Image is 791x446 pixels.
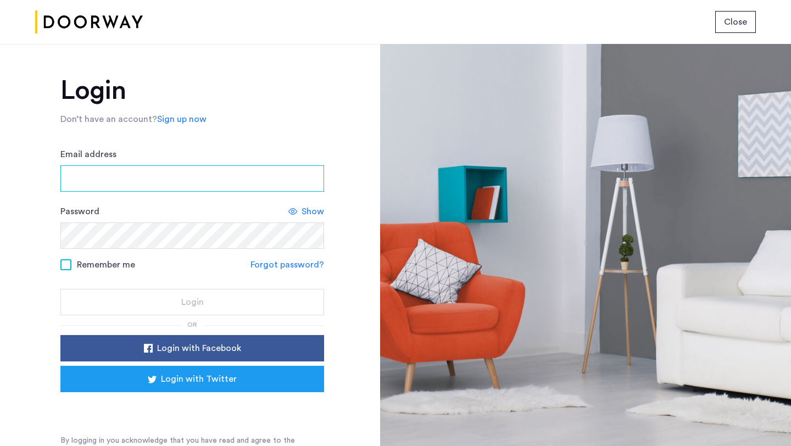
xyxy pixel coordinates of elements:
[77,258,135,271] span: Remember me
[161,372,237,386] span: Login with Twitter
[60,366,324,392] button: button
[157,342,241,355] span: Login with Facebook
[250,258,324,271] a: Forgot password?
[60,205,99,218] label: Password
[60,77,324,104] h1: Login
[35,2,143,43] img: logo
[187,321,197,328] span: or
[60,335,324,361] button: button
[715,11,756,33] button: button
[77,395,308,420] iframe: Sign in with Google Button
[60,289,324,315] button: button
[724,15,747,29] span: Close
[157,113,207,126] a: Sign up now
[60,115,157,124] span: Don’t have an account?
[302,205,324,218] span: Show
[181,296,204,309] span: Login
[60,148,116,161] label: Email address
